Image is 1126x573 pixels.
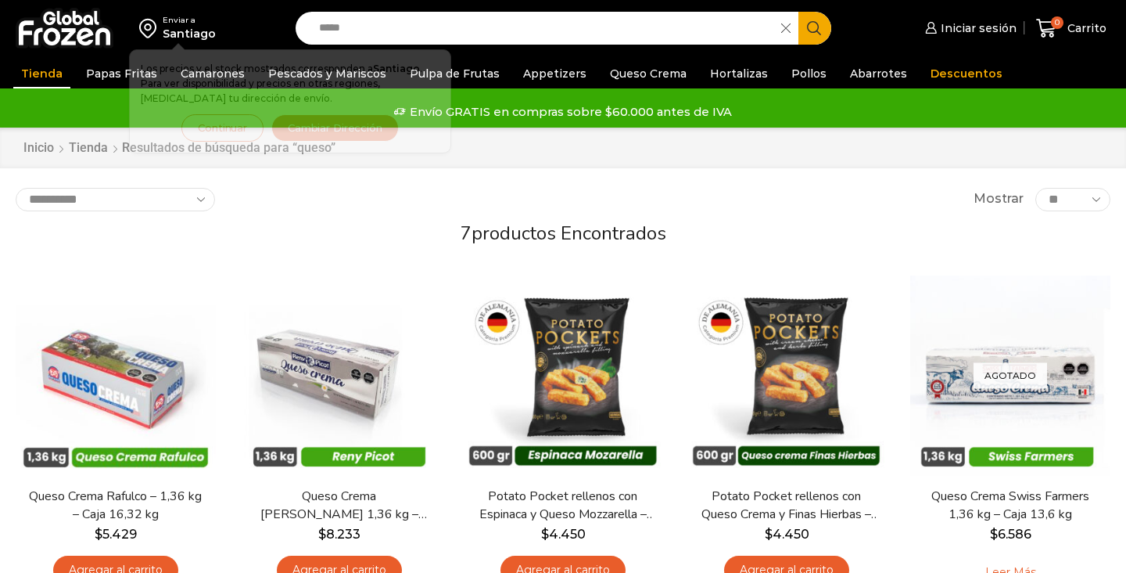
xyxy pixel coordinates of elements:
[141,61,439,106] p: Los precios y el stock mostrados corresponden a . Para ver disponibilidad y precios en otras regi...
[798,12,831,45] button: Search button
[697,488,877,524] a: Potato Pocket rellenos con Queso Crema y Finas Hierbas – Caja 8.4 kg
[765,527,809,542] bdi: 4.450
[13,59,70,88] a: Tienda
[990,527,1031,542] bdi: 6.586
[95,527,137,542] bdi: 5.429
[472,221,666,246] span: productos encontrados
[318,527,326,542] span: $
[122,140,335,155] h1: Resultados de búsqueda para “queso”
[702,59,776,88] a: Hortalizas
[515,59,594,88] a: Appetizers
[78,59,165,88] a: Papas Fritas
[271,114,399,142] button: Cambiar Dirección
[181,114,264,142] button: Continuar
[1032,10,1110,47] a: 0 Carrito
[95,527,102,542] span: $
[602,59,694,88] a: Queso Crema
[1051,16,1063,29] span: 0
[318,527,360,542] bdi: 8.233
[974,362,1047,388] p: Agotado
[461,221,472,246] span: 7
[163,15,216,26] div: Enviar a
[23,139,55,157] a: Inicio
[541,527,586,542] bdi: 4.450
[923,59,1010,88] a: Descuentos
[473,488,653,524] a: Potato Pocket rellenos con Espinaca y Queso Mozzarella – Caja 8.4 kg
[163,26,216,41] div: Santiago
[68,139,109,157] a: Tienda
[765,527,773,542] span: $
[16,188,215,211] select: Pedido de la tienda
[249,488,429,524] a: Queso Crema [PERSON_NAME] 1,36 kg – Caja 13,6 kg
[784,59,834,88] a: Pollos
[937,20,1017,36] span: Iniciar sesión
[26,488,206,524] a: Queso Crema Rafulco – 1,36 kg – Caja 16,32 kg
[990,527,998,542] span: $
[373,63,420,74] strong: Santiago
[23,139,335,157] nav: Breadcrumb
[842,59,915,88] a: Abarrotes
[139,15,163,41] img: address-field-icon.svg
[921,13,1017,44] a: Iniciar sesión
[920,488,1100,524] a: Queso Crema Swiss Farmers 1,36 kg – Caja 13,6 kg
[974,190,1024,208] span: Mostrar
[541,527,549,542] span: $
[402,59,507,88] a: Pulpa de Frutas
[1063,20,1106,36] span: Carrito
